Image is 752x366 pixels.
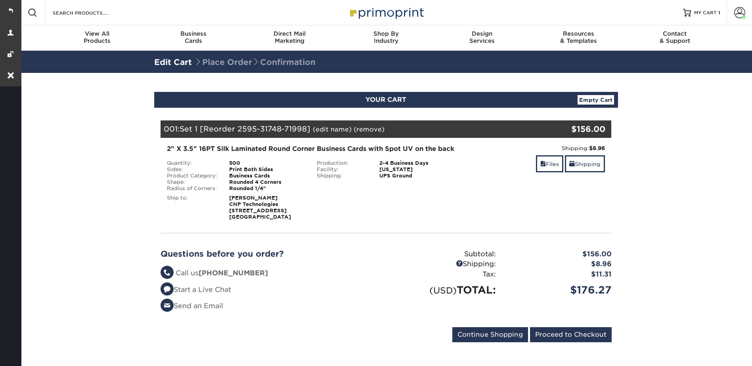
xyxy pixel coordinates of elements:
[223,166,311,173] div: Print Both Sides
[434,30,530,44] div: Services
[627,30,723,37] span: Contact
[49,30,145,37] span: View All
[386,249,502,259] div: Subtotal:
[373,173,461,179] div: UPS Ground
[145,30,241,44] div: Cards
[373,166,461,173] div: [US_STATE]
[161,268,380,278] li: Call us
[467,144,605,152] div: Shipping:
[311,166,373,173] div: Facility:
[354,126,385,133] a: (remove)
[161,179,224,185] div: Shape:
[194,57,316,67] span: Place Order Confirmation
[145,25,241,51] a: BusinessCards
[386,269,502,280] div: Tax:
[565,155,605,172] a: Shipping
[161,195,224,220] div: Ship to:
[223,160,311,166] div: 500
[569,161,575,167] span: shipping
[338,30,434,37] span: Shop By
[161,120,536,138] div: 001:
[386,282,502,297] div: TOTAL:
[540,161,546,167] span: files
[167,144,455,154] div: 2" X 3.5" 16PT Silk Laminated Round Corner Business Cards with Spot UV on the back
[530,30,627,37] span: Resources
[338,30,434,44] div: Industry
[346,4,426,21] img: Primoprint
[311,160,373,166] div: Production:
[161,286,231,294] a: Start a Live Chat
[223,179,311,185] div: Rounded 4 Corners
[49,25,145,51] a: View AllProducts
[161,166,224,173] div: Sides:
[718,10,720,15] span: 1
[161,249,380,259] h2: Questions before you order?
[154,57,192,67] a: Edit Cart
[161,302,223,310] a: Send an Email
[502,249,618,259] div: $156.00
[338,25,434,51] a: Shop ByIndustry
[530,30,627,44] div: & Templates
[530,327,612,342] input: Proceed to Checkout
[578,95,614,105] a: Empty Cart
[502,259,618,269] div: $8.96
[386,259,502,269] div: Shipping:
[536,123,606,135] div: $156.00
[145,30,241,37] span: Business
[241,30,338,44] div: Marketing
[241,25,338,51] a: Direct MailMarketing
[223,185,311,192] div: Rounded 1/4"
[365,96,406,103] span: YOUR CART
[180,124,310,133] span: Set 1 [Reorder 2595-31748-71998]
[434,25,530,51] a: DesignServices
[161,185,224,192] div: Radius of Corners:
[241,30,338,37] span: Direct Mail
[49,30,145,44] div: Products
[161,160,224,166] div: Quantity:
[502,282,618,297] div: $176.27
[313,126,352,133] a: (edit name)
[161,173,224,179] div: Product Category:
[52,8,129,17] input: SEARCH PRODUCTS.....
[311,173,373,179] div: Shipping:
[530,25,627,51] a: Resources& Templates
[373,160,461,166] div: 2-4 Business Days
[627,25,723,51] a: Contact& Support
[199,269,268,277] strong: [PHONE_NUMBER]
[502,269,618,280] div: $11.31
[229,195,291,220] strong: [PERSON_NAME] CNP Technologies [STREET_ADDRESS] [GEOGRAPHIC_DATA]
[589,145,605,151] strong: $8.96
[627,30,723,44] div: & Support
[434,30,530,37] span: Design
[452,327,528,342] input: Continue Shopping
[223,173,311,179] div: Business Cards
[694,10,717,16] span: MY CART
[429,285,457,295] small: (USD)
[536,155,563,172] a: Files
